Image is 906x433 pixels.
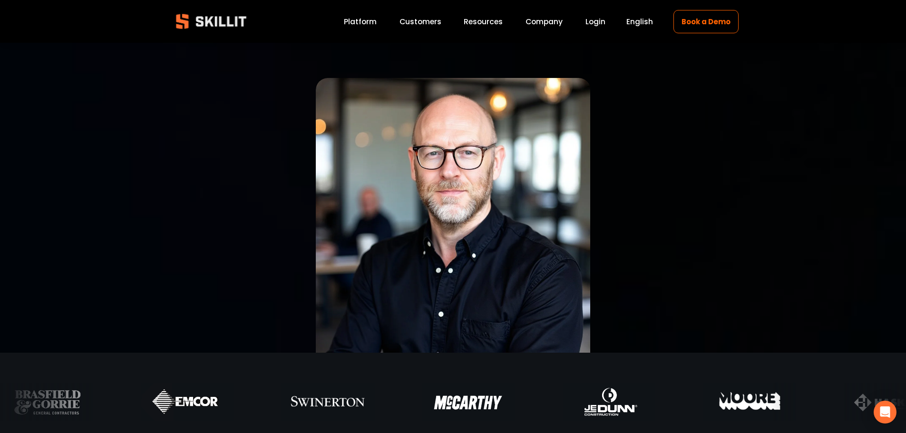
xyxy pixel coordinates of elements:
div: language picker [626,15,653,28]
a: Book a Demo [673,10,738,33]
a: Platform [344,15,377,28]
div: Open Intercom Messenger [874,401,896,423]
a: Company [526,15,563,28]
a: folder dropdown [464,15,503,28]
a: Login [585,15,605,28]
a: Customers [399,15,441,28]
span: English [626,16,653,27]
img: Skillit [168,7,254,36]
span: Resources [464,16,503,27]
